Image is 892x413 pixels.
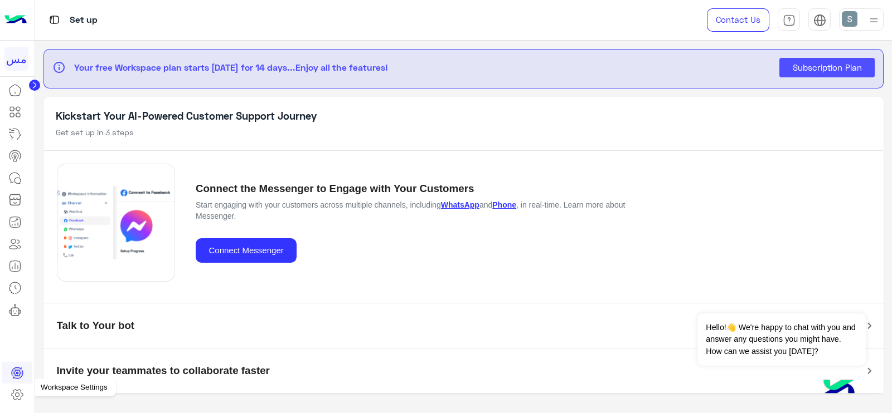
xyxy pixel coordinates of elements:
[793,62,862,72] span: Subscription Plan
[813,14,826,27] img: tab
[196,238,297,263] button: Connect Messenger
[196,183,653,195] h5: Connect the Messenger to Engage with Your Customers
[57,365,270,377] h5: Invite your teammates to collaborate faster
[52,61,66,74] span: info
[57,319,135,332] h5: Talk to Your bot
[707,8,769,32] a: Contact Us
[492,200,516,209] a: Phone
[820,368,859,407] img: hulul-logo.png
[32,378,116,396] div: Workspace Settings
[47,13,61,27] img: tab
[43,348,884,393] mat-expansion-panel-header: Invite your teammates to collaborate faster
[697,313,865,366] span: Hello!👋 We're happy to chat with you and answer any questions you might have. How can we assist y...
[196,199,653,222] p: Start engaging with your customers across multiple channels, including and , in real-time. Learn ...
[56,110,871,122] h5: Kickstart Your AI-Powered Customer Support Journey
[74,61,772,74] p: Your free Workspace plan starts [DATE] for 14 days...Enjoy all the features!
[43,303,884,348] mat-expansion-panel-header: Talk to Your bot
[56,127,134,137] span: Get set up in 3 steps
[441,200,479,209] a: WhatsApp
[867,13,881,27] img: profile
[783,14,796,27] img: tab
[4,8,27,32] img: Logo
[4,47,28,71] div: مس
[57,164,175,282] img: Accordion Section Image
[778,8,800,32] a: tab
[779,58,875,78] button: Subscription Plan
[70,13,98,28] p: Set up
[842,11,857,27] img: userImage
